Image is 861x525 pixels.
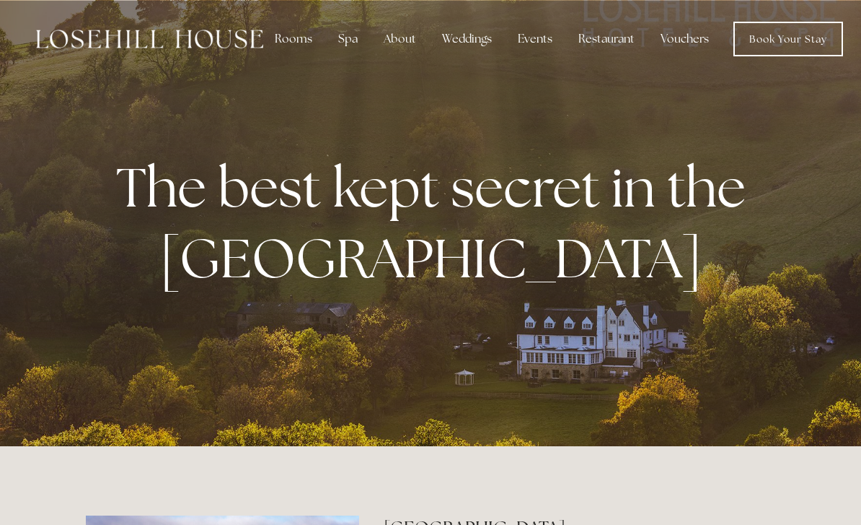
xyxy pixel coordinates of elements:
[649,25,720,53] a: Vouchers
[36,30,263,48] img: Losehill House
[116,152,757,293] strong: The best kept secret in the [GEOGRAPHIC_DATA]
[372,25,428,53] div: About
[430,25,503,53] div: Weddings
[327,25,369,53] div: Spa
[506,25,564,53] div: Events
[567,25,646,53] div: Restaurant
[263,25,324,53] div: Rooms
[733,22,843,56] a: Book Your Stay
